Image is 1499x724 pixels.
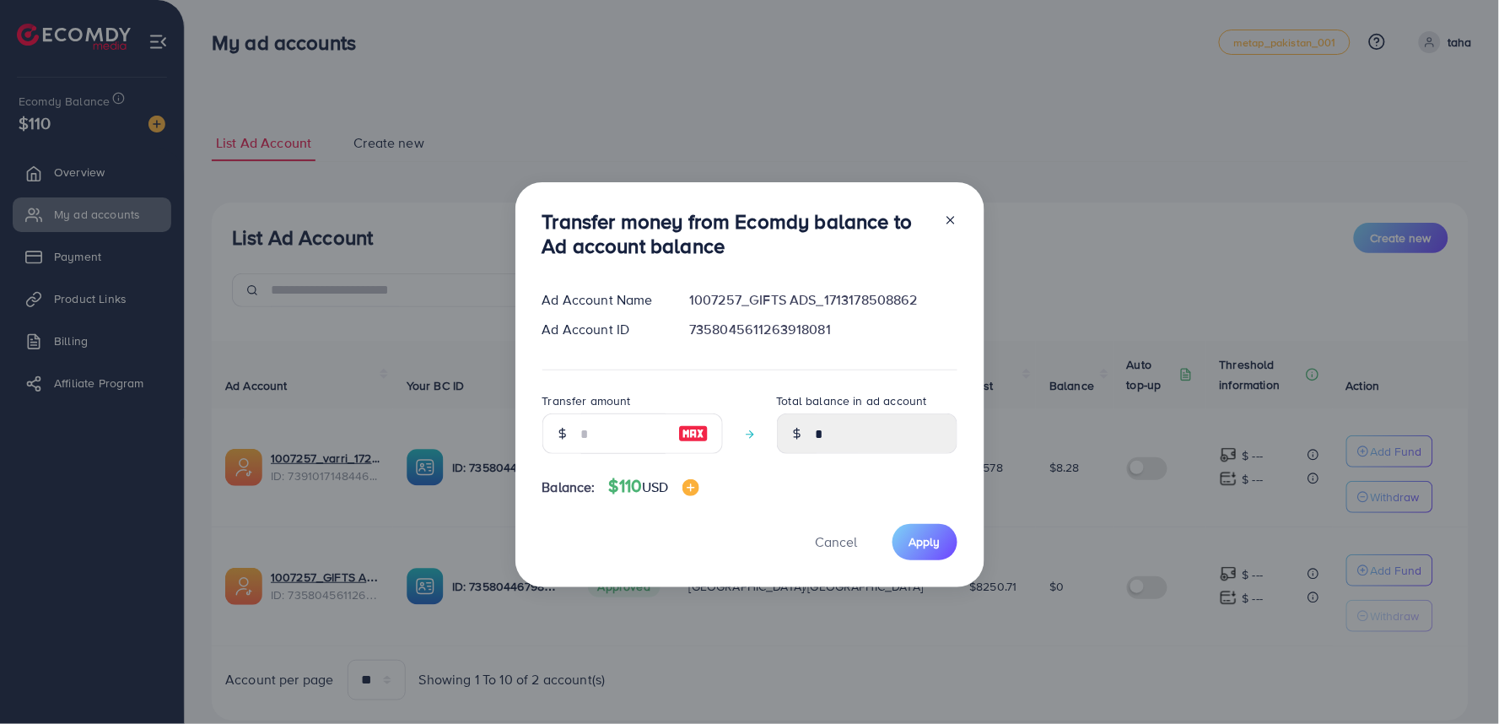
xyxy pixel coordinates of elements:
[682,479,699,496] img: image
[816,532,858,551] span: Cancel
[542,392,631,409] label: Transfer amount
[542,478,596,497] span: Balance:
[676,290,970,310] div: 1007257_GIFTS ADS_1713178508862
[642,478,668,496] span: USD
[909,533,941,550] span: Apply
[542,209,930,258] h3: Transfer money from Ecomdy balance to Ad account balance
[678,424,709,444] img: image
[529,290,677,310] div: Ad Account Name
[529,320,677,339] div: Ad Account ID
[1427,648,1486,711] iframe: Chat
[676,320,970,339] div: 7358045611263918081
[609,476,699,497] h4: $110
[777,392,927,409] label: Total balance in ad account
[795,524,879,560] button: Cancel
[892,524,957,560] button: Apply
